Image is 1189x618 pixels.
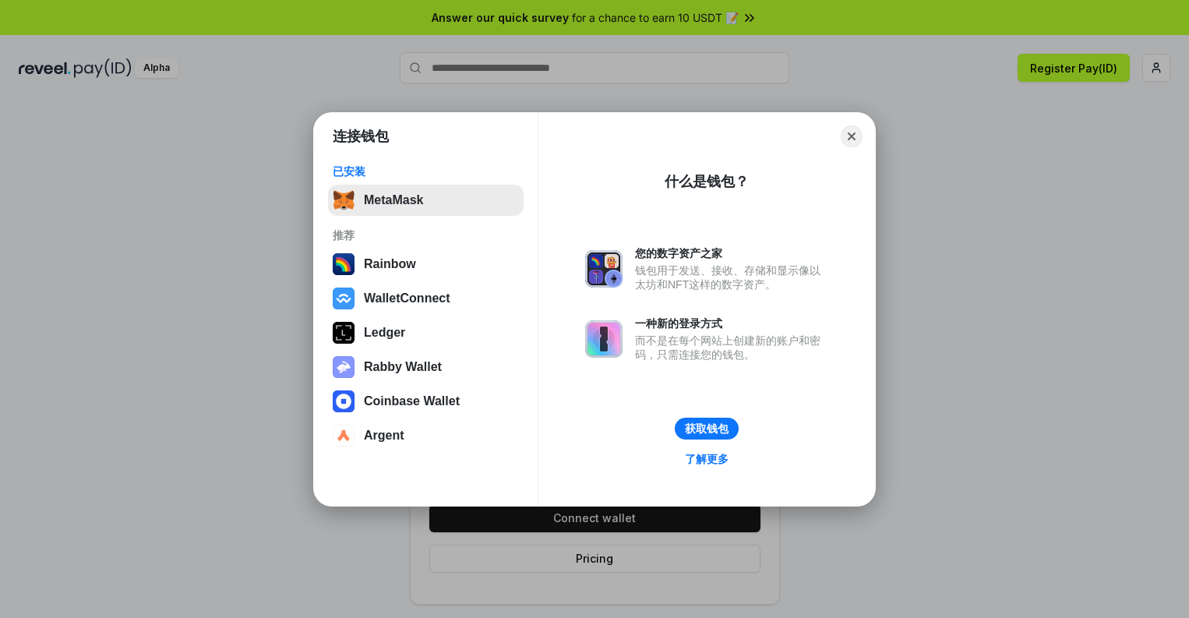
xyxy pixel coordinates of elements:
div: Argent [364,429,404,443]
div: 获取钱包 [685,422,729,436]
a: 了解更多 [676,449,738,469]
button: Rainbow [328,249,524,280]
button: WalletConnect [328,283,524,314]
div: MetaMask [364,193,423,207]
div: 已安装 [333,164,519,178]
img: svg+xml,%3Csvg%20width%3D%2228%22%20height%3D%2228%22%20viewBox%3D%220%200%2028%2028%22%20fill%3D... [333,288,355,309]
button: 获取钱包 [675,418,739,440]
div: 推荐 [333,228,519,242]
img: svg+xml,%3Csvg%20width%3D%2228%22%20height%3D%2228%22%20viewBox%3D%220%200%2028%2028%22%20fill%3D... [333,390,355,412]
div: 一种新的登录方式 [635,316,828,330]
h1: 连接钱包 [333,127,389,146]
button: Coinbase Wallet [328,386,524,417]
img: svg+xml,%3Csvg%20width%3D%22120%22%20height%3D%22120%22%20viewBox%3D%220%200%20120%20120%22%20fil... [333,253,355,275]
button: Close [841,125,863,147]
div: 了解更多 [685,452,729,466]
button: Rabby Wallet [328,351,524,383]
div: 而不是在每个网站上创建新的账户和密码，只需连接您的钱包。 [635,334,828,362]
img: svg+xml,%3Csvg%20xmlns%3D%22http%3A%2F%2Fwww.w3.org%2F2000%2Fsvg%22%20fill%3D%22none%22%20viewBox... [585,320,623,358]
button: Ledger [328,317,524,348]
img: svg+xml,%3Csvg%20xmlns%3D%22http%3A%2F%2Fwww.w3.org%2F2000%2Fsvg%22%20fill%3D%22none%22%20viewBox... [333,356,355,378]
img: svg+xml,%3Csvg%20width%3D%2228%22%20height%3D%2228%22%20viewBox%3D%220%200%2028%2028%22%20fill%3D... [333,425,355,447]
div: 什么是钱包？ [665,172,749,191]
button: Argent [328,420,524,451]
div: 钱包用于发送、接收、存储和显示像以太坊和NFT这样的数字资产。 [635,263,828,291]
img: svg+xml,%3Csvg%20xmlns%3D%22http%3A%2F%2Fwww.w3.org%2F2000%2Fsvg%22%20width%3D%2228%22%20height%3... [333,322,355,344]
div: Rabby Wallet [364,360,442,374]
img: svg+xml,%3Csvg%20xmlns%3D%22http%3A%2F%2Fwww.w3.org%2F2000%2Fsvg%22%20fill%3D%22none%22%20viewBox... [585,250,623,288]
div: Coinbase Wallet [364,394,460,408]
div: Rainbow [364,257,416,271]
div: 您的数字资产之家 [635,246,828,260]
button: MetaMask [328,185,524,216]
div: Ledger [364,326,405,340]
img: svg+xml,%3Csvg%20fill%3D%22none%22%20height%3D%2233%22%20viewBox%3D%220%200%2035%2033%22%20width%... [333,189,355,211]
div: WalletConnect [364,291,450,305]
